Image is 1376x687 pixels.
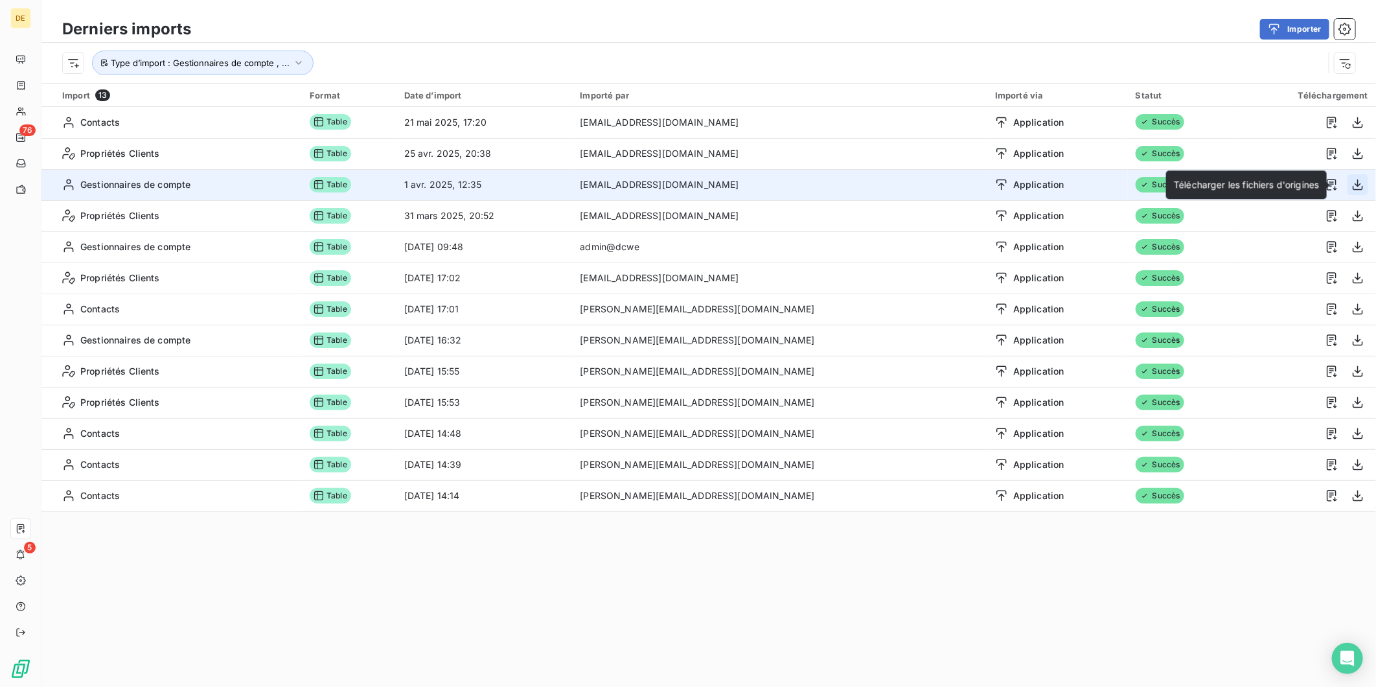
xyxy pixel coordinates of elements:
[111,58,290,68] span: Type d’import : Gestionnaires de compte , ...
[1136,270,1184,286] span: Succès
[396,387,573,418] td: [DATE] 15:53
[310,208,351,224] span: Table
[396,418,573,449] td: [DATE] 14:48
[573,387,988,418] td: [PERSON_NAME][EMAIL_ADDRESS][DOMAIN_NAME]
[1332,643,1363,674] div: Open Intercom Messenger
[1136,457,1184,472] span: Succès
[1013,178,1064,191] span: Application
[1013,334,1064,347] span: Application
[80,334,190,347] span: Gestionnaires de compte
[573,480,988,511] td: [PERSON_NAME][EMAIL_ADDRESS][DOMAIN_NAME]
[80,178,190,191] span: Gestionnaires de compte
[573,418,988,449] td: [PERSON_NAME][EMAIL_ADDRESS][DOMAIN_NAME]
[1013,489,1064,502] span: Application
[573,449,988,480] td: [PERSON_NAME][EMAIL_ADDRESS][DOMAIN_NAME]
[80,272,160,285] span: Propriétés Clients
[310,426,351,441] span: Table
[573,356,988,387] td: [PERSON_NAME][EMAIL_ADDRESS][DOMAIN_NAME]
[95,89,110,101] span: 13
[80,458,120,471] span: Contacts
[1136,90,1226,100] div: Statut
[396,200,573,231] td: 31 mars 2025, 20:52
[396,107,573,138] td: 21 mai 2025, 17:20
[310,90,389,100] div: Format
[573,231,988,262] td: admin@dcwe
[396,294,573,325] td: [DATE] 17:01
[80,396,160,409] span: Propriétés Clients
[1013,272,1064,285] span: Application
[396,262,573,294] td: [DATE] 17:02
[62,89,294,101] div: Import
[80,116,120,129] span: Contacts
[396,449,573,480] td: [DATE] 14:39
[92,51,314,75] button: Type d’import : Gestionnaires de compte , ...
[1136,301,1184,317] span: Succès
[995,90,1120,100] div: Importé via
[1013,303,1064,316] span: Application
[573,138,988,169] td: [EMAIL_ADDRESS][DOMAIN_NAME]
[24,542,36,553] span: 5
[310,488,351,504] span: Table
[10,658,31,679] img: Logo LeanPay
[310,364,351,379] span: Table
[1260,19,1329,40] button: Importer
[396,356,573,387] td: [DATE] 15:55
[80,147,160,160] span: Propriétés Clients
[310,457,351,472] span: Table
[573,200,988,231] td: [EMAIL_ADDRESS][DOMAIN_NAME]
[573,262,988,294] td: [EMAIL_ADDRESS][DOMAIN_NAME]
[310,270,351,286] span: Table
[1136,488,1184,504] span: Succès
[573,325,988,356] td: [PERSON_NAME][EMAIL_ADDRESS][DOMAIN_NAME]
[573,169,988,200] td: [EMAIL_ADDRESS][DOMAIN_NAME]
[396,138,573,169] td: 25 avr. 2025, 20:38
[62,17,191,41] h3: Derniers imports
[80,365,160,378] span: Propriétés Clients
[80,489,120,502] span: Contacts
[1013,365,1064,378] span: Application
[573,107,988,138] td: [EMAIL_ADDRESS][DOMAIN_NAME]
[1013,147,1064,160] span: Application
[310,395,351,410] span: Table
[1136,177,1184,192] span: Succès
[310,146,351,161] span: Table
[396,169,573,200] td: 1 avr. 2025, 12:35
[80,303,120,316] span: Contacts
[1136,426,1184,441] span: Succès
[1013,116,1064,129] span: Application
[573,294,988,325] td: [PERSON_NAME][EMAIL_ADDRESS][DOMAIN_NAME]
[310,177,351,192] span: Table
[80,427,120,440] span: Contacts
[310,239,351,255] span: Table
[396,325,573,356] td: [DATE] 16:32
[1136,395,1184,410] span: Succès
[1174,179,1319,190] span: Télécharger les fichiers d'origines
[1136,332,1184,348] span: Succès
[1013,240,1064,253] span: Application
[80,240,190,253] span: Gestionnaires de compte
[1136,146,1184,161] span: Succès
[1013,396,1064,409] span: Application
[310,332,351,348] span: Table
[310,114,351,130] span: Table
[1242,90,1368,100] div: Téléchargement
[1013,427,1064,440] span: Application
[404,90,565,100] div: Date d’import
[1013,458,1064,471] span: Application
[80,209,160,222] span: Propriétés Clients
[310,301,351,317] span: Table
[396,480,573,511] td: [DATE] 14:14
[1013,209,1064,222] span: Application
[10,8,31,29] div: DE
[1136,239,1184,255] span: Succès
[19,124,36,136] span: 76
[1136,114,1184,130] span: Succès
[396,231,573,262] td: [DATE] 09:48
[580,90,980,100] div: Importé par
[1136,208,1184,224] span: Succès
[1136,364,1184,379] span: Succès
